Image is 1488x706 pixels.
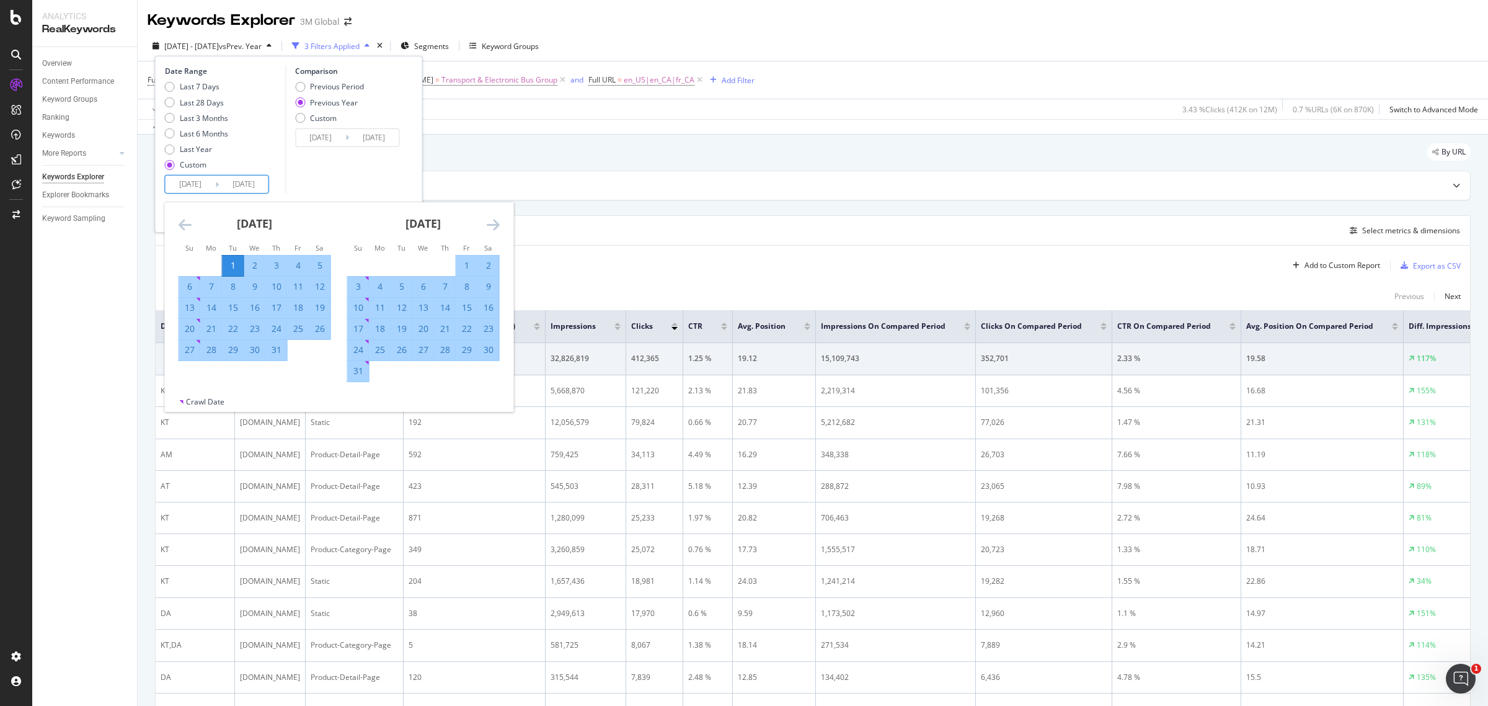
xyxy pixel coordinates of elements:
div: 21 [201,323,222,335]
div: 1.47 % [1117,417,1236,428]
div: 11.19 [1246,449,1398,460]
a: Ranking [42,111,128,124]
span: CTR On Compared Period [1117,321,1211,332]
div: 13 [413,302,434,314]
div: 10 [266,280,287,293]
div: 28 [201,344,222,356]
td: Selected. Friday, July 11, 2025 [287,276,309,297]
div: 21.83 [738,385,810,396]
div: Content Performance [42,75,114,88]
td: Selected. Sunday, August 17, 2025 [347,318,369,339]
td: Selected. Friday, August 22, 2025 [456,318,477,339]
td: Selected. Friday, July 4, 2025 [287,255,309,276]
button: and [570,74,583,86]
div: 15,109,743 [821,353,970,364]
div: 21.31 [1246,417,1398,428]
td: Selected. Wednesday, August 6, 2025 [412,276,434,297]
div: 5,212,682 [821,417,970,428]
div: Last Year [180,144,212,154]
div: 24 [266,323,287,335]
div: 13 [179,302,200,314]
div: 117% [1417,353,1436,364]
td: Selected. Saturday, August 16, 2025 [477,297,499,318]
div: Keywords Explorer [42,171,104,184]
td: Selected. Wednesday, July 9, 2025 [244,276,265,297]
span: DCSext.CDC [161,321,205,332]
td: Selected. Friday, July 25, 2025 [287,318,309,339]
div: Move backward to switch to the previous month. [179,217,192,233]
div: 0.66 % [688,417,727,428]
div: Last 3 Months [165,113,228,123]
td: Selected. Wednesday, July 16, 2025 [244,297,265,318]
td: Selected. Thursday, August 7, 2025 [434,276,456,297]
strong: [DATE] [405,216,441,231]
div: Custom [180,159,206,170]
small: Tu [229,243,237,252]
td: Selected. Monday, July 14, 2025 [200,297,222,318]
small: Su [185,243,193,252]
div: Last 6 Months [165,128,228,139]
div: [DOMAIN_NAME] [240,481,300,492]
a: More Reports [42,147,116,160]
div: 16.29 [738,449,810,460]
div: Product-Detail-Page [311,481,398,492]
div: 11 [370,302,391,314]
div: 4 [288,259,309,272]
span: Full URL [588,74,616,85]
div: 423 [409,481,540,492]
div: Add to Custom Report [1304,262,1380,269]
div: 18 [370,323,391,335]
div: 19.58 [1246,353,1398,364]
td: Selected. Thursday, August 28, 2025 [434,339,456,360]
div: 27 [179,344,200,356]
td: Selected. Monday, August 25, 2025 [369,339,391,360]
a: Keywords [42,129,128,142]
span: Transport & Electronic Bus Group [441,71,557,89]
span: Clicks [631,321,653,332]
td: Selected. Tuesday, July 29, 2025 [222,339,244,360]
div: 118% [1417,449,1436,460]
div: 16 [478,302,499,314]
td: Selected. Saturday, July 12, 2025 [309,276,330,297]
small: Th [272,243,280,252]
div: 2 [244,259,265,272]
small: Sa [484,243,492,252]
td: Selected. Saturday, July 19, 2025 [309,297,330,318]
div: 352,701 [981,353,1107,364]
td: Selected. Tuesday, July 15, 2025 [222,297,244,318]
div: 15 [456,302,477,314]
div: 759,425 [551,449,621,460]
span: Avg. Position [738,321,786,332]
div: Overview [42,57,72,70]
td: Selected. Monday, July 7, 2025 [200,276,222,297]
td: Selected. Wednesday, July 30, 2025 [244,339,265,360]
div: 25 [370,344,391,356]
td: Selected. Sunday, July 20, 2025 [179,318,200,339]
div: 545,503 [551,481,621,492]
span: vs Prev. Year [219,41,262,51]
div: 29 [223,344,244,356]
button: Keyword Groups [464,36,544,56]
div: 3 [266,259,287,272]
div: 26 [391,344,412,356]
td: Selected. Tuesday, July 8, 2025 [222,276,244,297]
div: 11 [288,280,309,293]
div: 121,220 [631,385,678,396]
td: Selected. Tuesday, August 26, 2025 [391,339,412,360]
div: 3.43 % Clicks ( 412K on 12M ) [1182,104,1277,115]
div: 14 [435,302,456,314]
div: 16 [244,302,265,314]
small: Mo [206,243,216,252]
div: Product-Detail-Page [311,449,398,460]
td: Selected. Tuesday, August 5, 2025 [391,276,412,297]
strong: [DATE] [237,216,272,231]
td: Selected. Wednesday, August 20, 2025 [412,318,434,339]
div: Explorer Bookmarks [42,189,109,202]
div: 16.68 [1246,385,1398,396]
div: [DOMAIN_NAME] [240,417,300,428]
div: Previous Year [310,97,358,108]
small: Mo [374,243,385,252]
a: Keywords Explorer [42,171,128,184]
div: 30 [478,344,499,356]
div: 19 [309,302,330,314]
